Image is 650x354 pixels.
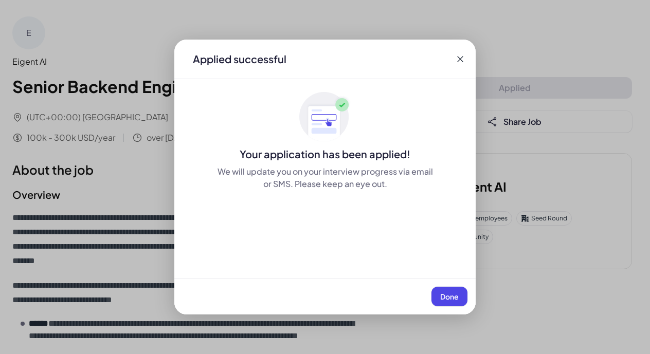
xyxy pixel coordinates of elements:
[431,287,467,306] button: Done
[440,292,459,301] span: Done
[299,91,351,143] img: ApplyedMaskGroup3.svg
[215,165,435,190] div: We will update you on your interview progress via email or SMS. Please keep an eye out.
[174,147,476,161] div: Your application has been applied!
[193,52,286,66] div: Applied successful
